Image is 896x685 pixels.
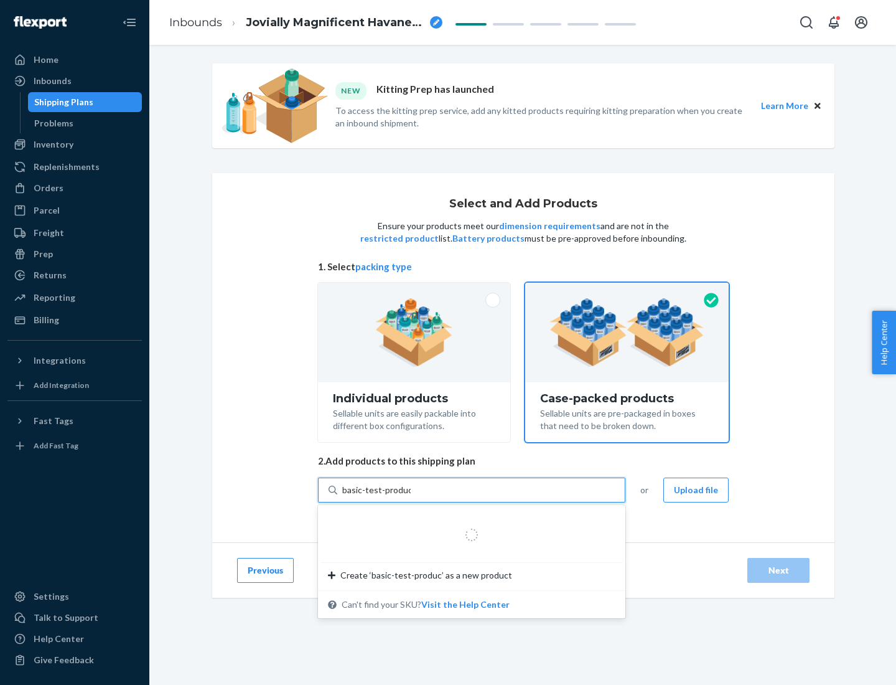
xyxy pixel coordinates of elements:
[540,392,714,405] div: Case-packed products
[34,96,93,108] div: Shipping Plans
[34,440,78,451] div: Add Fast Tag
[7,310,142,330] a: Billing
[540,405,714,432] div: Sellable units are pre-packaged in boxes that need to be broken down.
[7,265,142,285] a: Returns
[34,117,73,130] div: Problems
[34,269,67,281] div: Returns
[663,478,729,503] button: Upload file
[758,564,799,577] div: Next
[421,598,510,611] button: Create ‘basic-test-produc’ as a new productCan't find your SKU?
[7,178,142,198] a: Orders
[342,598,510,611] span: Can't find your SKU?
[34,415,73,427] div: Fast Tags
[360,232,439,245] button: restricted product
[355,260,412,273] button: packing type
[376,82,494,99] p: Kitting Prep has launched
[359,220,688,245] p: Ensure your products meet our and are not in the list. must be pre-approved before inbounding.
[246,15,425,31] span: Jovially Magnificent Havanese
[7,608,142,628] a: Talk to Support
[333,392,495,405] div: Individual products
[821,10,846,35] button: Open notifications
[7,650,142,670] button: Give Feedback
[28,92,142,112] a: Shipping Plans
[811,99,824,113] button: Close
[14,16,67,29] img: Flexport logo
[34,54,58,66] div: Home
[7,50,142,70] a: Home
[318,260,729,273] span: 1. Select
[452,232,525,245] button: Battery products
[872,311,896,374] button: Help Center
[237,558,294,583] button: Previous
[640,484,648,496] span: or
[449,198,597,210] h1: Select and Add Products
[761,99,808,113] button: Learn More
[159,4,452,41] ol: breadcrumbs
[747,558,810,583] button: Next
[34,161,100,173] div: Replenishments
[117,10,142,35] button: Close Navigation
[499,220,600,232] button: dimension requirements
[7,376,142,395] a: Add Integration
[7,201,142,220] a: Parcel
[28,113,142,133] a: Problems
[34,138,73,151] div: Inventory
[7,244,142,264] a: Prep
[169,16,222,29] a: Inbounds
[34,227,64,239] div: Freight
[7,223,142,243] a: Freight
[34,75,72,87] div: Inbounds
[34,204,60,217] div: Parcel
[34,654,94,666] div: Give Feedback
[34,182,63,194] div: Orders
[7,71,142,91] a: Inbounds
[7,135,142,154] a: Inventory
[340,569,512,582] span: Create ‘basic-test-produc’ as a new product
[335,82,366,99] div: NEW
[7,587,142,607] a: Settings
[849,10,874,35] button: Open account menu
[7,629,142,649] a: Help Center
[34,354,86,367] div: Integrations
[34,590,69,603] div: Settings
[7,288,142,308] a: Reporting
[333,405,495,432] div: Sellable units are easily packable into different box configurations.
[7,351,142,371] button: Integrations
[549,298,704,367] img: case-pack.59cecea509d18c883b923b81aeac6d0b.png
[34,633,84,645] div: Help Center
[7,436,142,456] a: Add Fast Tag
[34,380,89,390] div: Add Integration
[7,411,142,431] button: Fast Tags
[794,10,819,35] button: Open Search Box
[34,314,59,326] div: Billing
[34,291,75,304] div: Reporting
[375,298,453,367] img: individual-pack.facf35554cb0f1810c75b2bd6df2d64e.png
[34,248,53,260] div: Prep
[335,105,750,130] p: To access the kitting prep service, add any kitted products requiring kitting preparation when yo...
[318,455,729,468] span: 2. Add products to this shipping plan
[342,484,411,496] input: Create ‘basic-test-produc’ as a new productCan't find your SKU?Visit the Help Center
[7,157,142,177] a: Replenishments
[34,612,98,624] div: Talk to Support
